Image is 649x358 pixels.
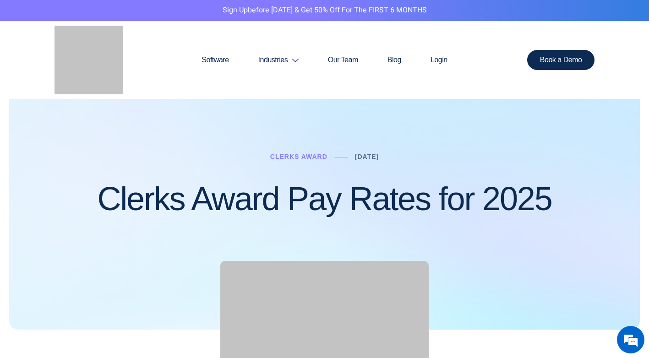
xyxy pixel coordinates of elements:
h1: Clerks Award Pay Rates for 2025 [97,181,551,217]
a: Sign Up [223,5,248,16]
a: Login [416,38,462,82]
a: Clerks Award [270,153,327,160]
a: Book a Demo [527,50,595,70]
a: [DATE] [355,153,379,160]
p: before [DATE] & Get 50% Off for the FIRST 6 MONTHS [7,5,642,16]
span: Book a Demo [540,56,582,64]
a: Our Team [313,38,373,82]
a: Industries [244,38,313,82]
a: Software [187,38,243,82]
a: Blog [373,38,416,82]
